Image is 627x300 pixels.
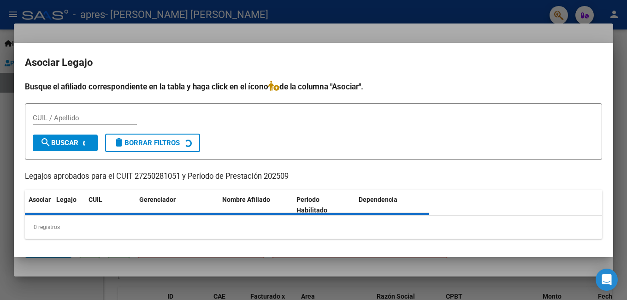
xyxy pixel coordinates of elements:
h4: Busque el afiliado correspondiente en la tabla y haga click en el ícono de la columna "Asociar". [25,81,602,93]
span: Asociar [29,196,51,203]
span: Buscar [40,139,78,147]
span: Gerenciador [139,196,176,203]
datatable-header-cell: Gerenciador [136,190,219,220]
datatable-header-cell: Dependencia [355,190,429,220]
datatable-header-cell: Legajo [53,190,85,220]
span: Legajo [56,196,77,203]
span: CUIL [89,196,102,203]
button: Borrar Filtros [105,134,200,152]
div: Open Intercom Messenger [596,269,618,291]
button: Buscar [33,135,98,151]
mat-icon: delete [113,137,124,148]
span: Borrar Filtros [113,139,180,147]
h2: Asociar Legajo [25,54,602,71]
datatable-header-cell: CUIL [85,190,136,220]
datatable-header-cell: Nombre Afiliado [219,190,293,220]
div: 0 registros [25,216,602,239]
datatable-header-cell: Periodo Habilitado [293,190,355,220]
datatable-header-cell: Asociar [25,190,53,220]
p: Legajos aprobados para el CUIT 27250281051 y Período de Prestación 202509 [25,171,602,182]
mat-icon: search [40,137,51,148]
span: Nombre Afiliado [222,196,270,203]
span: Dependencia [359,196,397,203]
span: Periodo Habilitado [296,196,327,214]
